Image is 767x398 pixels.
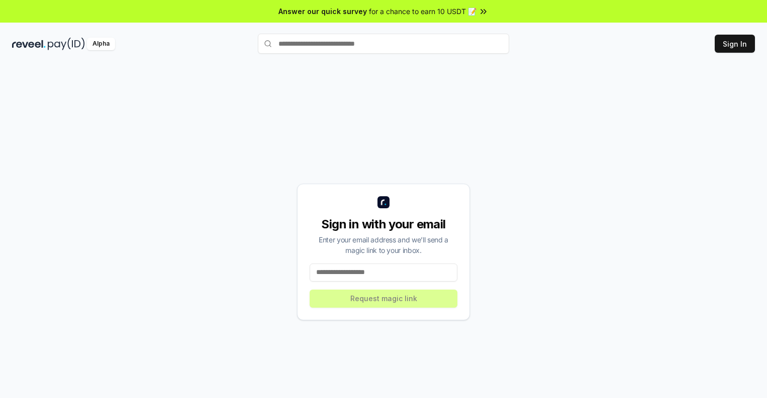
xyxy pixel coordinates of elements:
[48,38,85,50] img: pay_id
[310,234,457,255] div: Enter your email address and we’ll send a magic link to your inbox.
[715,35,755,53] button: Sign In
[310,216,457,232] div: Sign in with your email
[278,6,367,17] span: Answer our quick survey
[87,38,115,50] div: Alpha
[12,38,46,50] img: reveel_dark
[377,196,390,208] img: logo_small
[369,6,476,17] span: for a chance to earn 10 USDT 📝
